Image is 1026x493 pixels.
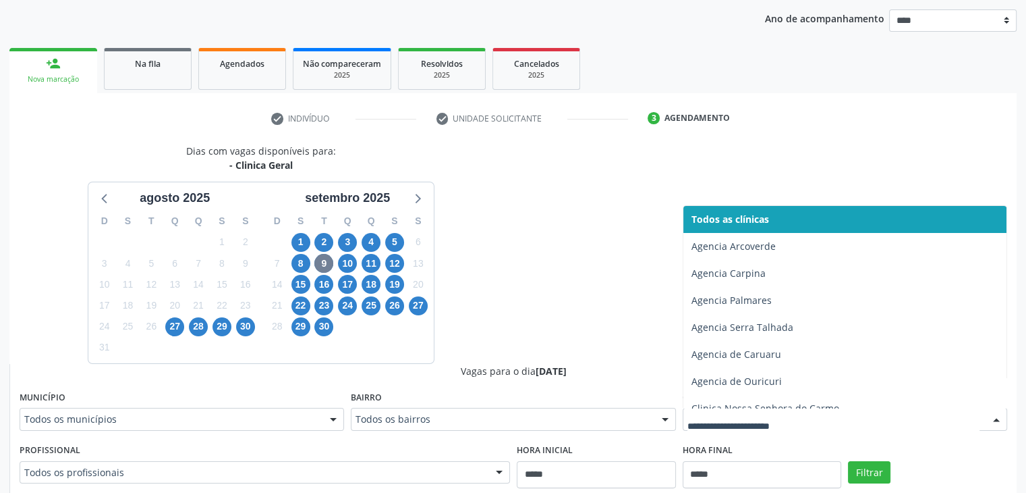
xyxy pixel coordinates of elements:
span: terça-feira, 26 de agosto de 2025 [142,317,161,336]
span: segunda-feira, 29 de setembro de 2025 [291,317,310,336]
div: 3 [648,112,660,124]
span: domingo, 14 de setembro de 2025 [268,275,287,294]
span: Cancelados [514,58,559,70]
span: sábado, 6 de setembro de 2025 [409,233,428,252]
span: sexta-feira, 26 de setembro de 2025 [385,296,404,315]
span: terça-feira, 16 de setembro de 2025 [314,275,333,294]
span: sexta-feira, 5 de setembro de 2025 [385,233,404,252]
span: Agencia Serra Talhada [691,321,793,334]
label: Município [20,388,65,409]
span: sábado, 20 de setembro de 2025 [409,275,428,294]
span: quarta-feira, 13 de agosto de 2025 [165,275,184,294]
div: S [383,211,407,232]
span: quinta-feira, 11 de setembro de 2025 [362,254,380,273]
span: quarta-feira, 3 de setembro de 2025 [338,233,357,252]
span: domingo, 17 de agosto de 2025 [95,296,114,315]
span: Não compareceram [303,58,381,70]
span: sábado, 27 de setembro de 2025 [409,296,428,315]
span: sábado, 13 de setembro de 2025 [409,254,428,273]
span: Agendados [220,58,264,70]
span: terça-feira, 23 de setembro de 2025 [314,296,333,315]
span: quinta-feira, 28 de agosto de 2025 [189,317,208,336]
div: 2025 [303,70,381,80]
span: Todos os profissionais [24,466,482,479]
span: quinta-feira, 7 de agosto de 2025 [189,254,208,273]
span: Agencia Palmares [691,294,772,307]
span: sexta-feira, 1 de agosto de 2025 [212,233,231,252]
span: sexta-feira, 15 de agosto de 2025 [212,275,231,294]
span: quarta-feira, 27 de agosto de 2025 [165,317,184,336]
span: Clinica Nossa Senhora do Carmo [691,402,839,415]
span: segunda-feira, 8 de setembro de 2025 [291,254,310,273]
span: Agencia de Caruaru [691,348,781,361]
span: sexta-feira, 8 de agosto de 2025 [212,254,231,273]
div: 2025 [408,70,476,80]
span: terça-feira, 12 de agosto de 2025 [142,275,161,294]
span: Agencia Arcoverde [691,240,776,253]
span: sábado, 2 de agosto de 2025 [236,233,255,252]
span: segunda-feira, 22 de setembro de 2025 [291,296,310,315]
span: sexta-feira, 12 de setembro de 2025 [385,254,404,273]
span: quarta-feira, 17 de setembro de 2025 [338,275,357,294]
span: sábado, 23 de agosto de 2025 [236,296,255,315]
span: quinta-feira, 14 de agosto de 2025 [189,275,208,294]
p: Ano de acompanhamento [765,9,884,26]
span: [DATE] [536,365,567,378]
span: segunda-feira, 11 de agosto de 2025 [119,275,138,294]
div: Q [187,211,210,232]
span: segunda-feira, 18 de agosto de 2025 [119,296,138,315]
div: Nova marcação [19,74,88,84]
span: terça-feira, 19 de agosto de 2025 [142,296,161,315]
div: S [289,211,312,232]
span: sábado, 9 de agosto de 2025 [236,254,255,273]
span: segunda-feira, 15 de setembro de 2025 [291,275,310,294]
span: quinta-feira, 25 de setembro de 2025 [362,296,380,315]
div: Q [336,211,360,232]
div: setembro 2025 [300,189,395,207]
span: quarta-feira, 24 de setembro de 2025 [338,296,357,315]
label: Hora inicial [517,440,573,461]
span: quarta-feira, 10 de setembro de 2025 [338,254,357,273]
span: quinta-feira, 4 de setembro de 2025 [362,233,380,252]
div: Q [163,211,187,232]
span: Na fila [135,58,161,70]
span: terça-feira, 2 de setembro de 2025 [314,233,333,252]
div: Vagas para o dia [20,364,1007,378]
span: domingo, 24 de agosto de 2025 [95,317,114,336]
span: terça-feira, 9 de setembro de 2025 [314,254,333,273]
span: domingo, 10 de agosto de 2025 [95,275,114,294]
div: D [92,211,116,232]
div: Dias com vagas disponíveis para: [186,144,336,172]
div: D [265,211,289,232]
span: Todos as clínicas [691,213,769,226]
div: S [116,211,140,232]
span: quinta-feira, 18 de setembro de 2025 [362,275,380,294]
span: segunda-feira, 1 de setembro de 2025 [291,233,310,252]
div: person_add [46,56,61,71]
span: Resolvidos [421,58,463,70]
span: sexta-feira, 19 de setembro de 2025 [385,275,404,294]
span: sábado, 16 de agosto de 2025 [236,275,255,294]
span: domingo, 21 de setembro de 2025 [268,296,287,315]
span: quarta-feira, 6 de agosto de 2025 [165,254,184,273]
span: sexta-feira, 29 de agosto de 2025 [212,317,231,336]
span: Todos os municípios [24,413,316,426]
span: sexta-feira, 22 de agosto de 2025 [212,296,231,315]
div: - Clinica Geral [186,158,336,172]
div: 2025 [503,70,570,80]
span: terça-feira, 5 de agosto de 2025 [142,254,161,273]
span: Agencia de Ouricuri [691,375,782,388]
label: Hora final [683,440,733,461]
span: Agencia Carpina [691,267,766,280]
span: quarta-feira, 20 de agosto de 2025 [165,296,184,315]
div: S [233,211,257,232]
span: domingo, 7 de setembro de 2025 [268,254,287,273]
div: Agendamento [664,112,730,124]
span: Todos os bairros [355,413,648,426]
div: T [312,211,336,232]
span: domingo, 28 de setembro de 2025 [268,317,287,336]
div: S [406,211,430,232]
span: sábado, 30 de agosto de 2025 [236,317,255,336]
button: Filtrar [848,461,890,484]
span: terça-feira, 30 de setembro de 2025 [314,317,333,336]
